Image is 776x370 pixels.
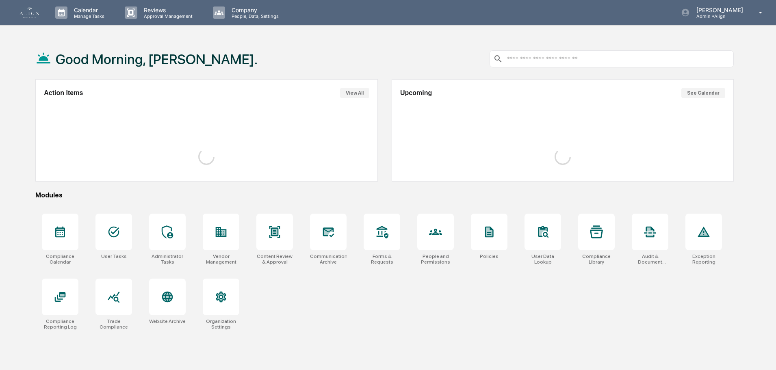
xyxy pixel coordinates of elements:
div: Content Review & Approval [256,253,293,265]
div: Modules [35,191,734,199]
div: Forms & Requests [364,253,400,265]
h1: Good Morning, [PERSON_NAME]. [56,51,258,67]
div: User Tasks [101,253,127,259]
p: Admin • Align [690,13,747,19]
p: Calendar [67,6,108,13]
div: Compliance Library [578,253,615,265]
button: View All [340,88,369,98]
p: [PERSON_NAME] [690,6,747,13]
div: Compliance Reporting Log [42,318,78,330]
div: Administrator Tasks [149,253,186,265]
img: logo [20,7,39,18]
div: Policies [480,253,499,259]
div: Website Archive [149,318,186,324]
p: Manage Tasks [67,13,108,19]
div: Trade Compliance [95,318,132,330]
p: People, Data, Settings [225,13,283,19]
p: Reviews [137,6,197,13]
div: Compliance Calendar [42,253,78,265]
p: Company [225,6,283,13]
h2: Action Items [44,89,83,97]
div: Exception Reporting [685,253,722,265]
div: People and Permissions [417,253,454,265]
div: Organization Settings [203,318,239,330]
div: Communications Archive [310,253,347,265]
h2: Upcoming [400,89,432,97]
div: User Data Lookup [525,253,561,265]
button: See Calendar [681,88,725,98]
div: Vendor Management [203,253,239,265]
p: Approval Management [137,13,197,19]
div: Audit & Document Logs [632,253,668,265]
